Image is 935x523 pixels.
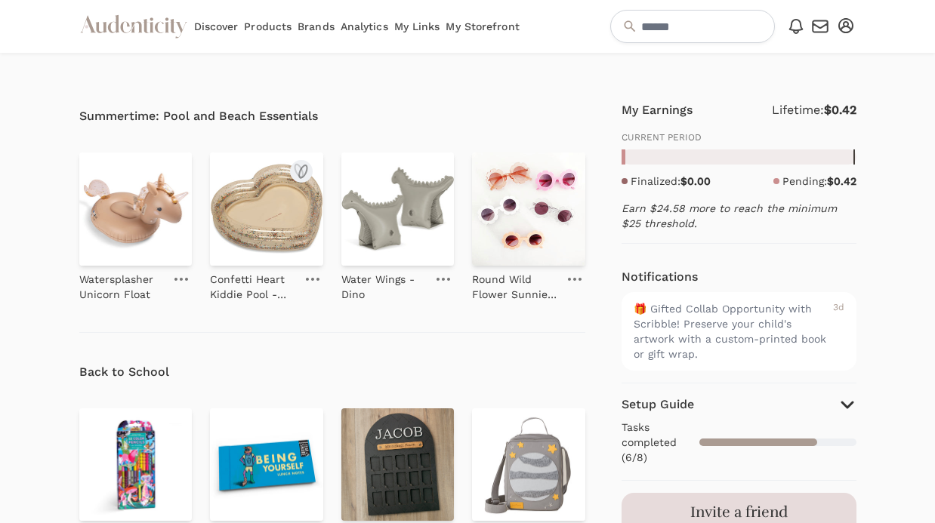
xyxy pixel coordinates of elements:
[622,201,856,231] p: Earn $24.58 more to reach the minimum $25 threshold.
[622,101,693,119] h4: My Earnings
[210,152,323,266] img: Confetti Heart Kiddie Pool - Cream
[622,131,856,143] p: CURRENT PERIOD
[472,152,585,266] img: Round Wild Flower Sunnies - 5 Color Options
[79,272,165,302] p: Watersplasher Unicorn Float
[622,268,698,286] h4: Notifications
[634,301,829,361] div: 🎁 Gifted Collab Opportunity with Scribble! Preserve your child's artwork with a custom-printed bo...
[622,395,856,468] button: Setup Guide Tasks completed (6/8)
[341,266,427,302] a: Water Wings - Dino
[341,408,455,521] img: School Years Photo Frame for Student Pictures
[827,175,856,187] strong: $0.42
[341,272,427,302] p: Water Wings - Dino
[622,420,699,465] span: Tasks completed (6/8)
[472,408,585,521] img: Lunch Box - Rocket Adventure
[341,152,455,266] img: Water Wings - Dino
[472,272,558,302] p: Round Wild Flower Sunnies - 5 Color Options
[680,175,711,187] strong: $0.00
[631,174,711,189] p: Finalized:
[79,107,585,125] h4: Summertime: Pool and Beach Essentials
[782,174,856,189] p: Pending:
[824,103,856,117] strong: $0.42
[79,408,193,521] img: Magical Creatures 12 Double Sided Pencils
[622,292,856,371] a: 🎁 Gifted Collab Opportunity with Scribble! Preserve your child's artwork with a custom-printed bo...
[833,301,844,361] div: 3d
[79,152,193,266] img: Watersplasher Unicorn Float
[79,363,585,381] h4: Back to School
[210,266,296,302] a: Confetti Heart Kiddie Pool - Cream
[622,395,694,414] h4: Setup Guide
[690,502,788,523] h3: Invite a friend
[472,266,558,302] a: Round Wild Flower Sunnies - 5 Color Options
[772,101,856,119] p: Lifetime:
[210,272,296,302] p: Confetti Heart Kiddie Pool - Cream
[79,266,165,302] a: Watersplasher Unicorn Float
[210,408,323,521] img: "Being Yourself" Lunch Notes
